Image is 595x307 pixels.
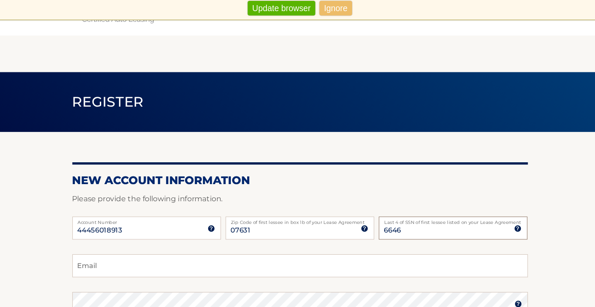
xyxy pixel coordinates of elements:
[86,253,510,274] input: Email
[78,6,243,15] b: Your web browser (Safari 16.4) is out of date.
[249,17,312,31] a: Update browser
[316,17,346,31] a: Ignore
[212,226,218,232] img: tooltip.svg
[354,226,361,232] img: tooltip.svg
[86,103,152,119] span: Register
[371,218,509,239] input: SSN or EIN (last 4 digits only)
[245,6,526,15] span: Update your browser for more security, speed and the best experience on this site.
[497,296,504,303] img: tooltip.svg
[497,226,504,232] img: tooltip.svg
[228,218,367,225] label: Zip Code of first lessee in box 1b of your Lease Agreement
[86,218,224,225] label: Account Number
[86,178,510,191] h2: New Account Information
[371,218,509,225] label: Last 4 of SSN of first lessee listed on your Lease Agreement
[86,218,224,239] input: Account Number
[228,218,367,239] input: Zip Code
[86,196,510,208] p: Please provide the following information.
